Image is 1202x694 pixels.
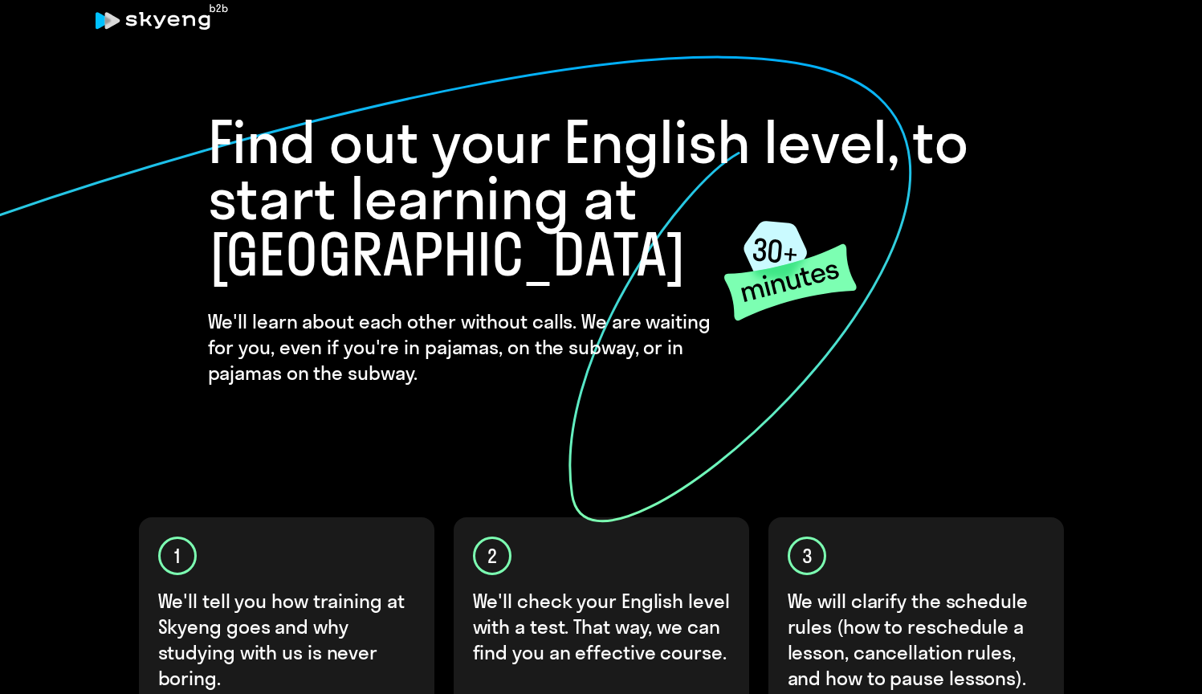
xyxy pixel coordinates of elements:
[788,537,826,575] div: 3
[208,114,995,283] h1: Find out your English level, to start learning at [GEOGRAPHIC_DATA]
[473,537,511,575] div: 2
[158,537,197,575] div: 1
[473,588,731,665] p: We'll check your English level with a test. That way, we can find you an effective course.
[788,588,1046,691] p: We will clarify the schedule rules (how to reschedule a lesson, cancellation rules, and how to pa...
[208,308,726,386] h4: We'll learn about each other without calls. We are waiting for you, even if you're in pajamas, on...
[158,588,417,691] p: We'll tell you how training at Skyeng goes and why studying with us is never boring.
